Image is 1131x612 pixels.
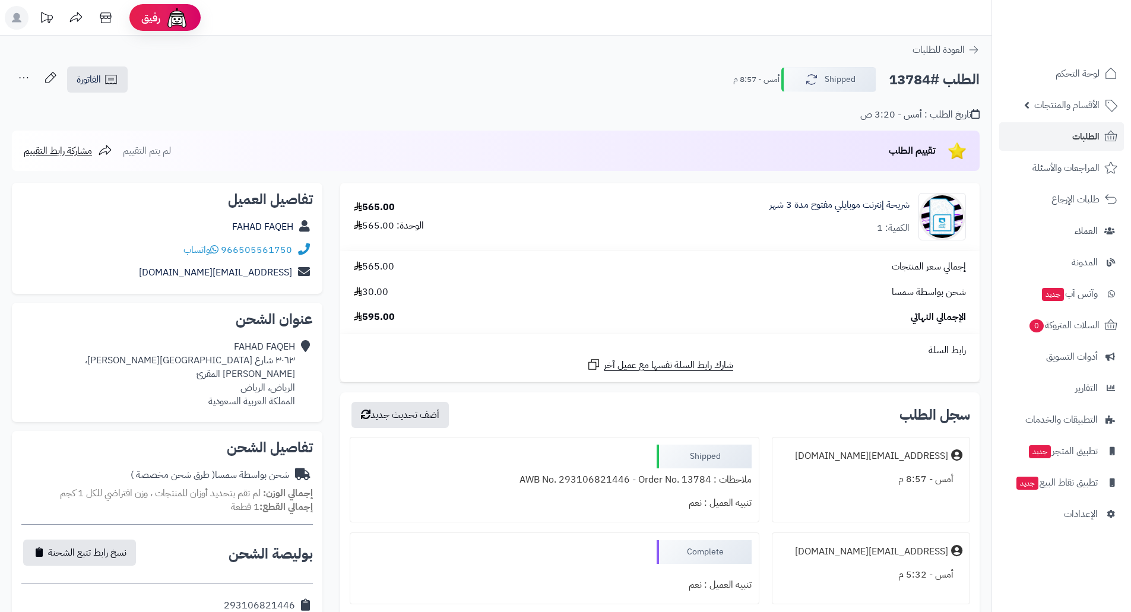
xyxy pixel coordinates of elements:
[24,144,112,158] a: مشاركة رابط التقييم
[31,6,61,33] a: تحديثات المنصة
[1072,128,1100,145] span: الطلبات
[1034,97,1100,113] span: الأقسام والمنتجات
[913,43,965,57] span: العودة للطلبات
[999,374,1124,402] a: التقارير
[354,310,395,324] span: 595.00
[48,546,126,560] span: نسخ رابط تتبع الشحنة
[919,193,965,240] img: 1698964924-fb0526e3-c9a6-451a-8a67-a7676b805cba-90x90.jpeg
[1051,191,1100,208] span: طلبات الإرجاع
[1041,286,1098,302] span: وآتس آب
[1028,317,1100,334] span: السلات المتروكة
[139,265,292,280] a: [EMAIL_ADDRESS][DOMAIN_NAME]
[911,310,966,324] span: الإجمالي النهائي
[892,286,966,299] span: شحن بواسطة سمسا
[131,468,215,482] span: ( طرق شحن مخصصة )
[1046,348,1098,365] span: أدوات التسويق
[123,144,171,158] span: لم يتم التقييم
[999,280,1124,308] a: وآتس آبجديد
[1029,445,1051,458] span: جديد
[357,573,751,597] div: تنبيه العميل : نعم
[354,260,394,274] span: 565.00
[165,6,189,30] img: ai-face.png
[587,357,733,372] a: شارك رابط السلة نفسها مع عميل آخر
[733,74,780,85] small: أمس - 8:57 م
[860,108,980,122] div: تاريخ الطلب : أمس - 3:20 ص
[354,201,395,214] div: 565.00
[1025,411,1098,428] span: التطبيقات والخدمات
[780,563,962,586] div: أمس - 5:32 م
[1050,9,1120,34] img: logo-2.png
[60,486,261,500] span: لم تقم بتحديد أوزان للمنتجات ، وزن افتراضي للكل 1 كجم
[781,67,876,92] button: Shipped
[1075,380,1098,397] span: التقارير
[1064,506,1098,522] span: الإعدادات
[67,66,128,93] a: الفاتورة
[899,408,970,422] h3: سجل الطلب
[795,545,948,559] div: [EMAIL_ADDRESS][DOMAIN_NAME]
[999,154,1124,182] a: المراجعات والأسئلة
[999,122,1124,151] a: الطلبات
[21,440,313,455] h2: تفاصيل الشحن
[1075,223,1098,239] span: العملاء
[604,359,733,372] span: شارك رابط السلة نفسها مع عميل آخر
[1032,160,1100,176] span: المراجعات والأسئلة
[354,286,388,299] span: 30.00
[1015,474,1098,491] span: تطبيق نقاط البيع
[999,343,1124,371] a: أدوات التسويق
[999,500,1124,528] a: الإعدادات
[889,144,936,158] span: تقييم الطلب
[221,243,292,257] a: 966505561750
[780,468,962,491] div: أمس - 8:57 م
[999,311,1124,340] a: السلات المتروكة0
[892,260,966,274] span: إجمالي سعر المنتجات
[354,219,424,233] div: الوحدة: 565.00
[999,437,1124,465] a: تطبيق المتجرجديد
[913,43,980,57] a: العودة للطلبات
[1016,477,1038,490] span: جديد
[345,344,975,357] div: رابط السلة
[999,405,1124,434] a: التطبيقات والخدمات
[657,445,752,468] div: Shipped
[231,500,313,514] small: 1 قطعة
[1042,288,1064,301] span: جديد
[795,449,948,463] div: [EMAIL_ADDRESS][DOMAIN_NAME]
[999,185,1124,214] a: طلبات الإرجاع
[1029,319,1044,332] span: 0
[77,72,101,87] span: الفاتورة
[21,192,313,207] h2: تفاصيل العميل
[999,217,1124,245] a: العملاء
[141,11,160,25] span: رفيق
[999,248,1124,277] a: المدونة
[21,312,313,326] h2: عنوان الشحن
[1028,443,1098,459] span: تطبيق المتجر
[877,221,910,235] div: الكمية: 1
[657,540,752,564] div: Complete
[131,468,289,482] div: شحن بواسطة سمسا
[183,243,218,257] a: واتساب
[351,402,449,428] button: أضف تحديث جديد
[232,220,293,234] a: FAHAD FAQEH
[357,491,751,515] div: تنبيه العميل : نعم
[999,59,1124,88] a: لوحة التحكم
[229,547,313,561] h2: بوليصة الشحن
[769,198,910,212] a: شريحة إنترنت موبايلي مفتوح مدة 3 شهر
[263,486,313,500] strong: إجمالي الوزن:
[999,468,1124,497] a: تطبيق نقاط البيعجديد
[1072,254,1098,271] span: المدونة
[23,540,136,566] button: نسخ رابط تتبع الشحنة
[889,68,980,92] h2: الطلب #13784
[259,500,313,514] strong: إجمالي القطع:
[24,144,92,158] span: مشاركة رابط التقييم
[357,468,751,491] div: ملاحظات : AWB No. 293106821446 - Order No. 13784
[21,340,295,408] div: FAHAD FAQEH ٣٠٦٣ شارع [GEOGRAPHIC_DATA][PERSON_NAME]، [PERSON_NAME] المقرئ الرياض، الرياض المملكة...
[1056,65,1100,82] span: لوحة التحكم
